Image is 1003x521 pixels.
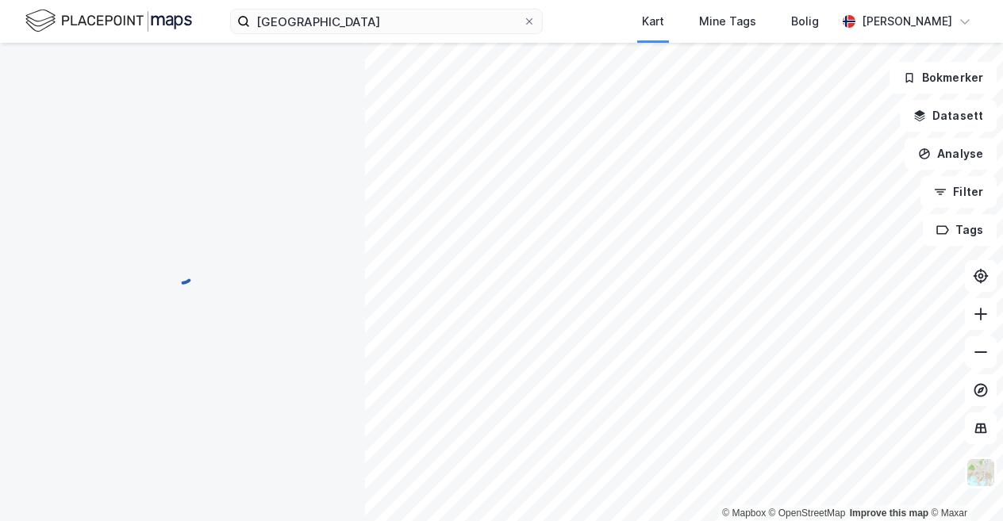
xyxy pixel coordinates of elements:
div: Mine Tags [699,12,756,31]
div: [PERSON_NAME] [862,12,952,31]
button: Datasett [900,100,997,132]
div: Kontrollprogram for chat [924,445,1003,521]
button: Bokmerker [890,62,997,94]
img: spinner.a6d8c91a73a9ac5275cf975e30b51cfb.svg [170,260,195,285]
input: Søk på adresse, matrikkel, gårdeiere, leietakere eller personer [250,10,523,33]
button: Tags [923,214,997,246]
div: Kart [642,12,664,31]
button: Analyse [905,138,997,170]
a: Improve this map [850,508,928,519]
img: logo.f888ab2527a4732fd821a326f86c7f29.svg [25,7,192,35]
a: OpenStreetMap [769,508,846,519]
iframe: Chat Widget [924,445,1003,521]
button: Filter [920,176,997,208]
a: Mapbox [722,508,766,519]
div: Bolig [791,12,819,31]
